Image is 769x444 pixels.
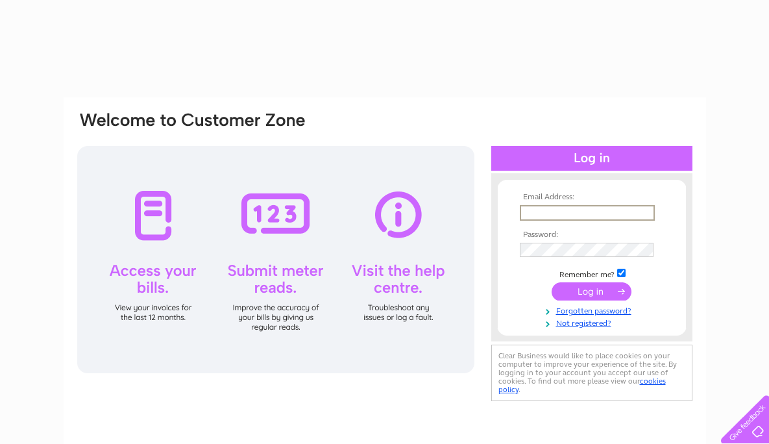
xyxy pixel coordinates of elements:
[517,193,667,202] th: Email Address:
[498,376,666,394] a: cookies policy
[517,230,667,240] th: Password:
[552,282,631,301] input: Submit
[491,345,692,401] div: Clear Business would like to place cookies on your computer to improve your experience of the sit...
[520,316,667,328] a: Not registered?
[517,267,667,280] td: Remember me?
[520,304,667,316] a: Forgotten password?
